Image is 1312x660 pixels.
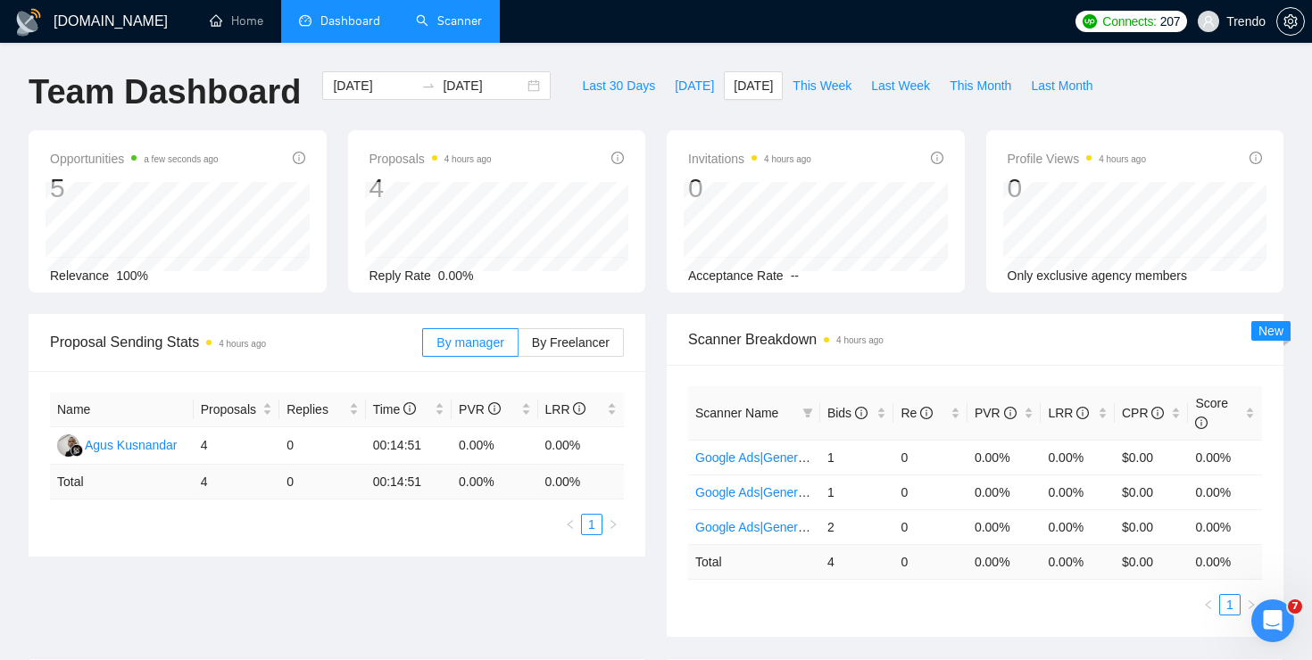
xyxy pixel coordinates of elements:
span: right [608,519,619,530]
span: Invitations [688,148,811,169]
div: Agus Kusnandar [85,435,178,455]
a: Google Ads|General|[GEOGRAPHIC_DATA]| [695,450,944,465]
td: 0.00 % [967,544,1042,579]
span: info-circle [1151,407,1164,419]
li: Previous Page [1198,594,1219,615]
td: 0.00 % [452,465,537,499]
span: Proposals [370,148,492,169]
span: Re [901,406,933,420]
span: info-circle [293,152,305,164]
span: Opportunities [50,148,219,169]
span: CPR [1122,406,1164,420]
span: LRR [545,402,586,417]
span: filter [802,408,813,418]
span: PVR [975,406,1017,420]
input: Start date [333,76,414,95]
a: 1 [582,515,602,534]
span: -- [791,268,799,283]
time: a few seconds ago [144,154,218,164]
span: LRR [1048,406,1089,420]
span: info-circle [611,152,624,164]
span: dashboard [299,14,311,27]
li: 1 [581,514,602,535]
span: swap-right [421,78,436,93]
iframe: Intercom live chat [1251,599,1294,642]
td: Total [50,465,194,499]
button: [DATE] [724,71,783,100]
td: 00:14:51 [366,427,452,465]
li: 1 [1219,594,1241,615]
td: 0 [893,509,967,544]
span: Bids [827,406,868,420]
td: 0.00% [1188,440,1262,474]
h1: Team Dashboard [29,71,301,113]
div: 0 [1008,171,1147,205]
td: 1 [820,474,894,509]
span: info-circle [920,407,933,419]
span: Only exclusive agency members [1008,268,1188,283]
td: 0.00% [1041,440,1115,474]
a: searchScanner [416,13,482,29]
div: 4 [370,171,492,205]
td: 00:14:51 [366,465,452,499]
td: 0.00 % [538,465,625,499]
td: 1 [820,440,894,474]
a: setting [1276,14,1305,29]
a: homeHome [210,13,263,29]
span: Score [1195,396,1228,430]
button: Last 30 Days [572,71,665,100]
button: [DATE] [665,71,724,100]
td: 0.00% [1041,474,1115,509]
td: 0 [893,440,967,474]
td: 2 [820,509,894,544]
span: Time [373,402,416,417]
td: $0.00 [1115,474,1189,509]
time: 4 hours ago [1099,154,1146,164]
img: logo [14,8,43,37]
td: 0 [279,465,365,499]
span: This Month [950,76,1011,95]
img: AK [57,434,79,457]
a: Google Ads|General|EU+[GEOGRAPHIC_DATA]| [695,520,968,534]
span: setting [1277,14,1304,29]
td: $0.00 [1115,509,1189,544]
span: info-circle [1076,407,1089,419]
span: By manager [436,335,503,350]
td: 0.00% [967,509,1042,544]
span: Profile Views [1008,148,1147,169]
span: Last Month [1031,76,1092,95]
th: Name [50,392,194,427]
td: 0.00% [1188,474,1262,509]
button: This Month [940,71,1021,100]
td: 0 [893,544,967,579]
span: 0.00% [438,268,474,283]
td: 0 [893,474,967,509]
span: info-circle [1004,407,1017,419]
span: PVR [459,402,501,417]
span: Proposals [201,400,259,419]
span: left [565,519,576,530]
input: End date [443,76,524,95]
td: 0.00 % [1188,544,1262,579]
img: gigradar-bm.png [71,444,83,457]
span: Acceptance Rate [688,268,784,283]
span: right [1246,599,1257,610]
td: 0.00% [967,474,1042,509]
span: By Freelancer [532,335,610,350]
td: 0.00% [1041,509,1115,544]
time: 4 hours ago [444,154,492,164]
span: info-circle [403,402,416,415]
span: info-circle [1250,152,1262,164]
div: 0 [688,171,811,205]
span: Proposal Sending Stats [50,331,422,353]
span: to [421,78,436,93]
li: Previous Page [560,514,581,535]
a: Google Ads|General|Other World| [695,485,881,499]
button: setting [1276,7,1305,36]
img: upwork-logo.png [1083,14,1097,29]
button: left [1198,594,1219,615]
th: Proposals [194,392,279,427]
span: Last Week [871,76,930,95]
li: Next Page [1241,594,1262,615]
span: user [1202,15,1215,28]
